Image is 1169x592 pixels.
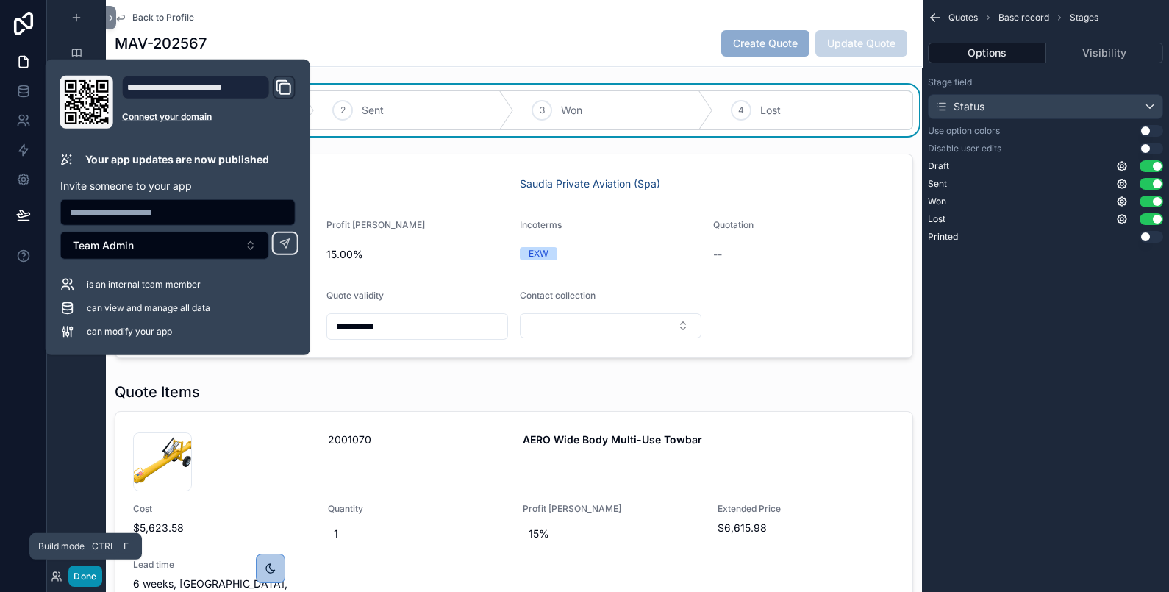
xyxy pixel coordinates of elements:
[87,279,201,290] span: is an internal team member
[120,541,132,552] span: E
[934,99,984,114] div: Status
[928,196,946,207] span: Won
[122,76,296,129] div: Domain and Custom Link
[928,178,947,190] span: Sent
[122,111,296,123] a: Connect your domain
[68,566,101,587] button: Done
[928,125,1000,137] label: Use option colors
[85,152,269,167] p: Your app updates are now published
[73,238,134,253] span: Team Admin
[561,103,582,118] span: Won
[87,302,210,314] span: can view and manage all data
[90,539,117,554] span: Ctrl
[928,213,945,225] span: Lost
[998,12,1049,24] span: Base record
[362,103,384,118] span: Sent
[340,104,346,116] span: 2
[760,103,781,118] span: Lost
[948,12,978,24] span: Quotes
[115,12,194,24] a: Back to Profile
[1070,12,1098,24] span: Stages
[115,33,207,54] h1: MAV-202567
[60,232,269,260] button: Select Button
[928,94,1163,119] button: Status
[928,76,972,88] label: Stage field
[87,326,172,338] span: can modify your app
[540,104,545,116] span: 3
[928,143,1001,154] label: Disable user edits
[60,179,296,193] p: Invite someone to your app
[1046,43,1164,63] button: Visibility
[928,160,949,172] span: Draft
[928,43,1046,63] button: Options
[132,12,194,24] span: Back to Profile
[928,231,958,243] span: Printed
[738,104,744,116] span: 4
[38,541,85,552] span: Build mode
